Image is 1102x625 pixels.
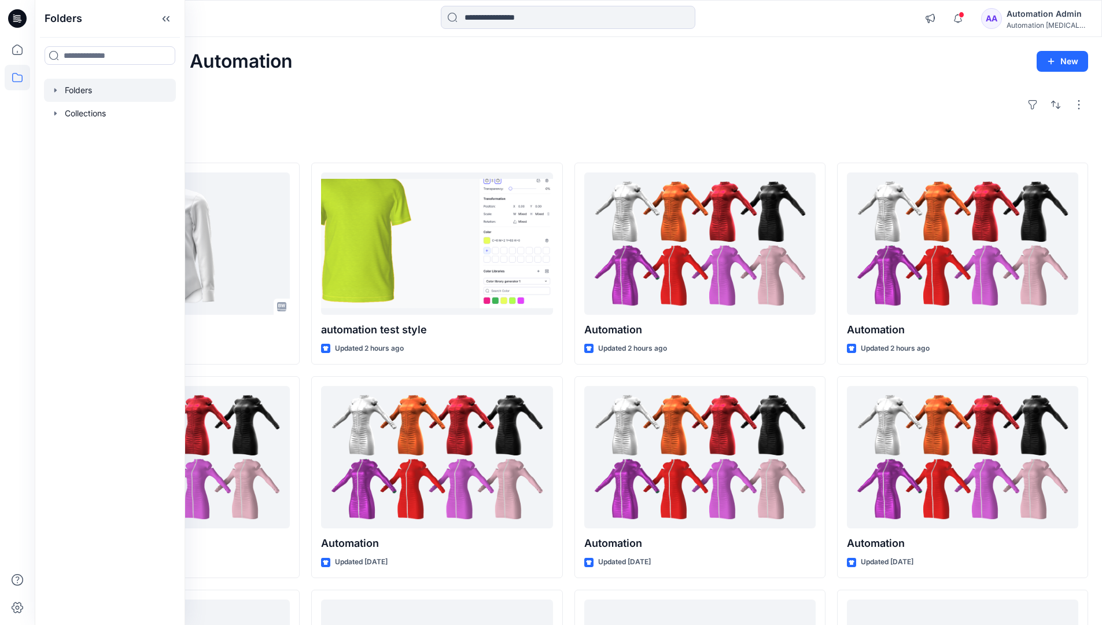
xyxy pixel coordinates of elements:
p: automation test style [321,322,552,338]
a: Automation [321,386,552,529]
p: Updated 2 hours ago [861,343,930,355]
div: Automation [MEDICAL_DATA]... [1007,21,1088,30]
button: New [1037,51,1088,72]
p: Automation [584,535,816,552]
div: Automation Admin [1007,7,1088,21]
div: AA [981,8,1002,29]
a: Automation [847,172,1078,315]
a: Automation [847,386,1078,529]
p: Updated 2 hours ago [335,343,404,355]
p: Updated [DATE] [335,556,388,568]
a: Automation [584,172,816,315]
p: Updated 2 hours ago [598,343,667,355]
a: automation test style [321,172,552,315]
p: Automation [847,322,1078,338]
p: Updated [DATE] [598,556,651,568]
p: Updated [DATE] [861,556,913,568]
p: Automation [584,322,816,338]
h4: Styles [49,137,1088,151]
p: Automation [321,535,552,552]
p: Automation [847,535,1078,552]
a: Automation [584,386,816,529]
